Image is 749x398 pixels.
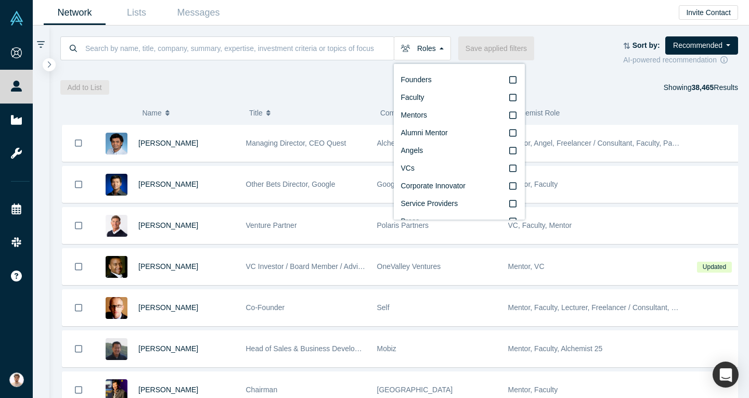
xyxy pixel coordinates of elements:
button: Invite Contact [679,5,738,20]
span: Alumni Mentor [401,129,448,137]
div: Showing [664,80,738,95]
span: Updated [697,262,731,273]
span: Co-Founder [246,303,285,312]
button: Bookmark [62,208,95,243]
a: [PERSON_NAME] [138,221,198,229]
img: Alchemist Vault Logo [9,11,24,25]
button: Recommended [665,36,738,55]
a: [PERSON_NAME] [138,262,198,271]
span: Faculty [401,93,424,101]
a: Lists [106,1,167,25]
img: Robert Winder's Profile Image [106,297,127,319]
span: VC, Faculty, Mentor [508,221,572,229]
strong: 38,465 [691,83,714,92]
span: [GEOGRAPHIC_DATA] [377,386,453,394]
span: Chairman [246,386,278,394]
button: Add to List [60,80,109,95]
span: Mentor, Faculty, Alchemist 25 [508,344,603,353]
img: Steven Kan's Profile Image [106,174,127,196]
button: Bookmark [62,331,95,367]
span: Mentor, VC [508,262,545,271]
a: [PERSON_NAME] [138,180,198,188]
span: Head of Sales & Business Development (interim) [246,344,404,353]
span: Results [691,83,738,92]
span: Google [377,180,401,188]
span: Mentor, Faculty [508,386,558,394]
button: Name [142,102,238,124]
div: AI-powered recommendation [623,55,738,66]
span: VC Investor / Board Member / Advisor [246,262,368,271]
span: Mentor, Faculty [508,180,558,188]
a: Network [44,1,106,25]
span: Other Bets Director, Google [246,180,335,188]
span: Service Providers [401,199,458,208]
a: [PERSON_NAME] [138,386,198,394]
img: Gnani Palanikumar's Profile Image [106,133,127,155]
span: Company [380,102,411,124]
button: Company [380,102,500,124]
span: Venture Partner [246,221,297,229]
button: Save applied filters [458,36,534,60]
input: Search by name, title, company, summary, expertise, investment criteria or topics of focus [84,36,394,60]
button: Roles [394,36,451,60]
img: Gary Swart's Profile Image [106,215,127,237]
button: Bookmark [62,249,95,285]
span: Name [142,102,161,124]
img: Juan Scarlett's Profile Image [106,256,127,278]
a: Messages [167,1,229,25]
span: Self [377,303,390,312]
button: Title [249,102,369,124]
span: Mentors [401,111,428,119]
button: Bookmark [62,290,95,326]
span: Mentor, Angel, Freelancer / Consultant, Faculty, Partner, Lecturer, VC [508,139,731,147]
button: Bookmark [62,166,95,202]
span: VCs [401,164,415,172]
img: Mahir Karuthone's Account [9,373,24,387]
span: Mobiz [377,344,396,353]
span: Title [249,102,263,124]
span: Alchemist Role [511,109,560,117]
a: [PERSON_NAME] [138,139,198,147]
a: [PERSON_NAME] [138,303,198,312]
span: Managing Director, CEO Quest [246,139,346,147]
a: [PERSON_NAME] [138,344,198,353]
img: Michael Chang's Profile Image [106,338,127,360]
button: Bookmark [62,125,95,161]
strong: Sort by: [632,41,660,49]
span: Polaris Partners [377,221,429,229]
span: OneValley Ventures [377,262,441,271]
span: Corporate Innovator [401,182,466,190]
span: Press [401,217,420,225]
span: Founders [401,75,432,84]
span: Alchemist Acclerator [377,139,443,147]
span: Angels [401,146,423,155]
